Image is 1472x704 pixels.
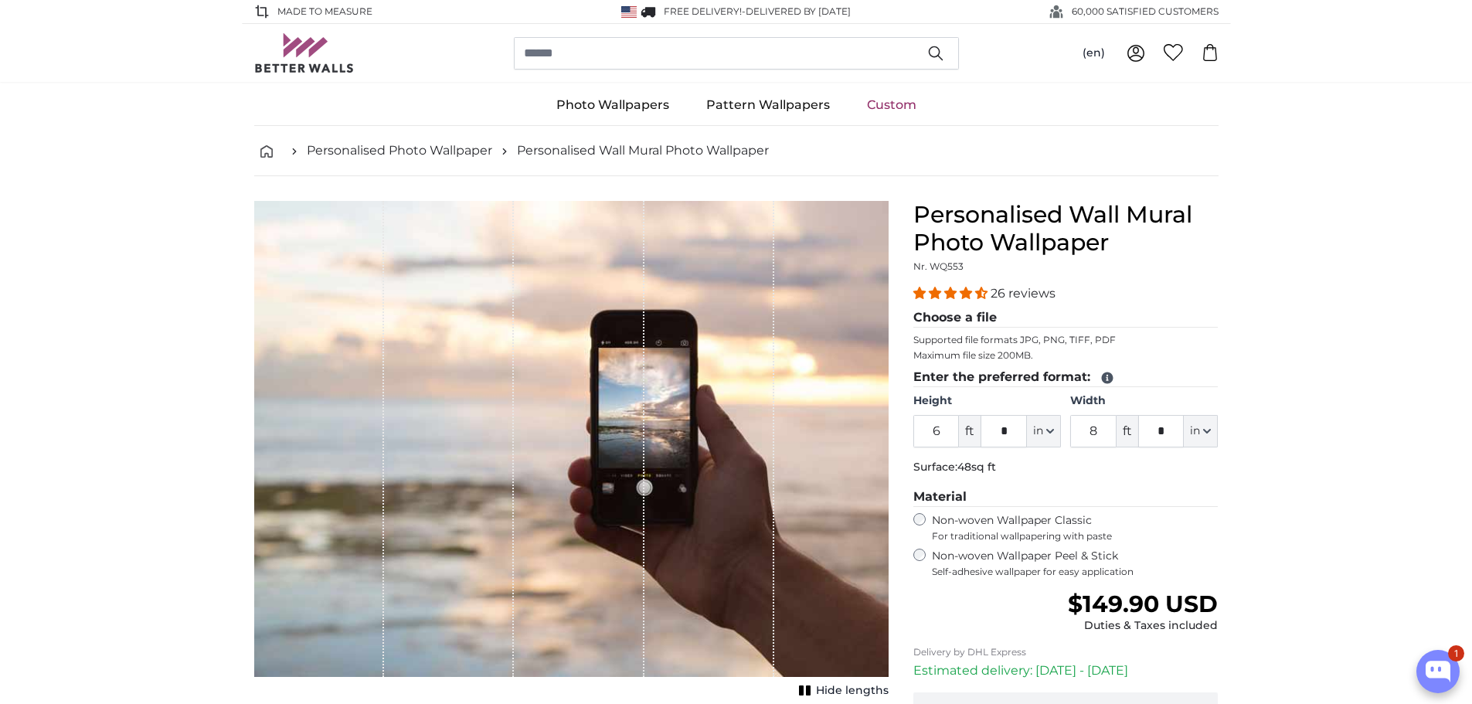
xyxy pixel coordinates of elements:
[621,6,637,18] img: United States
[538,85,688,125] a: Photo Wallpapers
[913,368,1219,387] legend: Enter the preferred format:
[742,5,851,17] span: -
[932,549,1219,578] label: Non-woven Wallpaper Peel & Stick
[1184,415,1218,447] button: in
[307,141,492,160] a: Personalised Photo Wallpaper
[816,683,889,699] span: Hide lengths
[1068,590,1218,618] span: $149.90 USD
[913,393,1061,409] label: Height
[1070,393,1218,409] label: Width
[664,5,742,17] span: FREE delivery!
[688,85,848,125] a: Pattern Wallpapers
[913,201,1219,257] h1: Personalised Wall Mural Photo Wallpaper
[254,33,355,73] img: Betterwalls
[913,646,1219,658] p: Delivery by DHL Express
[913,488,1219,507] legend: Material
[913,661,1219,680] p: Estimated delivery: [DATE] - [DATE]
[277,5,372,19] span: Made to Measure
[1416,650,1460,693] button: Open chatbox
[254,126,1219,176] nav: breadcrumbs
[1072,5,1219,19] span: 60,000 SATISFIED CUSTOMERS
[1448,645,1464,661] div: 1
[959,415,981,447] span: ft
[517,141,769,160] a: Personalised Wall Mural Photo Wallpaper
[1033,423,1043,439] span: in
[1070,39,1117,67] button: (en)
[913,308,1219,328] legend: Choose a file
[1027,415,1061,447] button: in
[746,5,851,17] span: Delivered by [DATE]
[913,460,1219,475] p: Surface:
[1068,618,1218,634] div: Duties & Taxes included
[1190,423,1200,439] span: in
[932,566,1219,578] span: Self-adhesive wallpaper for easy application
[254,201,889,702] div: 1 of 1
[1117,415,1138,447] span: ft
[957,460,996,474] span: 48sq ft
[794,680,889,702] button: Hide lengths
[913,286,991,301] span: 4.54 stars
[991,286,1056,301] span: 26 reviews
[913,349,1219,362] p: Maximum file size 200MB.
[932,513,1219,542] label: Non-woven Wallpaper Classic
[913,260,964,272] span: Nr. WQ553
[932,530,1219,542] span: For traditional wallpapering with paste
[913,334,1219,346] p: Supported file formats JPG, PNG, TIFF, PDF
[848,85,935,125] a: Custom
